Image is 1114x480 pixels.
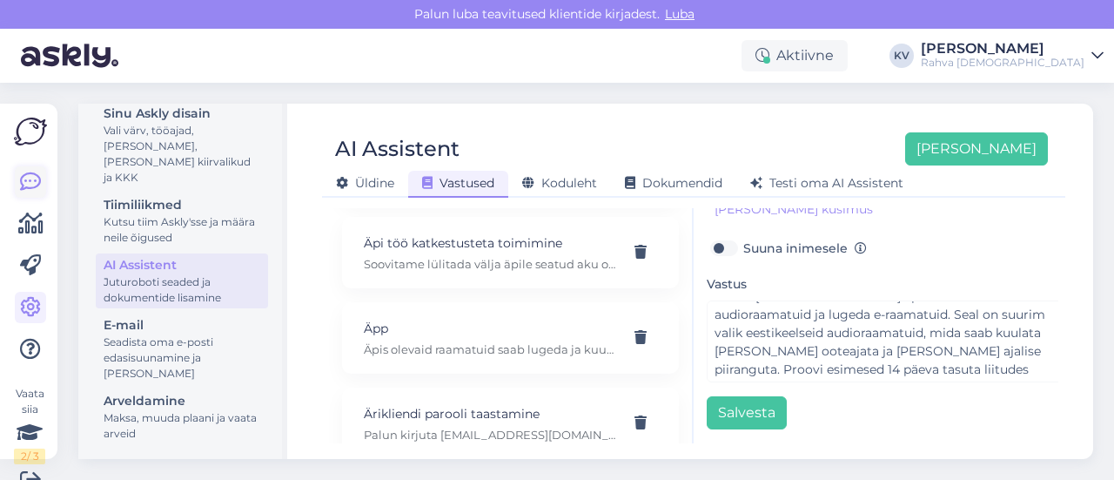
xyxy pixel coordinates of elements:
div: Juturoboti seaded ja dokumentide lisamine [104,274,260,306]
a: TiimiliikmedKutsu tiim Askly'sse ja määra neile õigused [96,193,268,248]
p: Soovitame lülitada välja äpile seatud aku optimeerimine. See aitab äpil töötada katkestusteta nin... [364,256,615,272]
p: Äpi töö katkestusteta toimimine [364,233,615,253]
span: Vastused [422,175,494,191]
div: Äpi töö katkestusteta toimimineSoovitame lülitada välja äpile seatud aku optimeerimine. See aitab... [342,217,679,288]
p: Ärikliendi parooli taastamine [364,404,615,423]
div: Aktiivne [742,40,848,71]
div: E-mail [104,316,260,335]
textarea: Rahva [DEMOGRAPHIC_DATA] äpis saab kuulata audioraamatuid ja lugeda e-raamatuid. Seal on suurim v... [707,301,1072,382]
div: Arveldamine [104,392,260,410]
span: Testi oma AI Assistent [750,175,903,191]
a: AI AssistentJuturoboti seaded ja dokumentide lisamine [96,254,268,308]
div: Rahva [DEMOGRAPHIC_DATA] [921,56,1084,70]
span: Üldine [336,175,394,191]
a: E-mailSeadista oma e-posti edasisuunamine ja [PERSON_NAME] [96,314,268,384]
a: [PERSON_NAME]Rahva [DEMOGRAPHIC_DATA] [921,42,1104,70]
span: Luba [660,6,700,22]
div: Seadista oma e-posti edasisuunamine ja [PERSON_NAME] [104,335,260,382]
p: Palun kirjuta [EMAIL_ADDRESS][DOMAIN_NAME] ning edasta probleemi kirjeldus ja ettevõtte registrik... [364,427,615,443]
button: Salvesta [707,396,787,429]
div: Maksa, muuda plaani ja vaata arveid [104,410,260,442]
a: Sinu Askly disainVali värv, tööajad, [PERSON_NAME], [PERSON_NAME] kiirvalikud ja KKK [96,102,268,188]
div: Kutsu tiim Askly'sse ja määra neile õigused [104,214,260,246]
button: [PERSON_NAME] [905,132,1048,166]
div: Vali värv, tööajad, [PERSON_NAME], [PERSON_NAME] kiirvalikud ja KKK [104,123,260,186]
div: Vaata siia [14,386,45,464]
div: 2 / 3 [14,449,45,464]
div: AI Assistent [104,256,260,274]
div: AI Assistent [335,132,460,166]
img: Askly Logo [14,118,47,145]
span: Dokumendid [625,175,722,191]
label: Vastus [707,275,754,294]
button: [PERSON_NAME] küsimus [707,196,881,223]
p: Äpis olevaid raamatuid saab lugeda ja kuulata [PERSON_NAME] Rahva Raamatu äpi. [364,341,615,357]
a: ArveldamineMaksa, muuda plaani ja vaata arveid [96,389,268,444]
div: [PERSON_NAME] [921,42,1084,56]
div: Tiimiliikmed [104,196,260,214]
div: KV [889,44,914,68]
label: Suuna inimesele [743,237,867,260]
div: Sinu Askly disain [104,105,260,123]
p: Äpp [364,319,615,338]
div: ÄppÄpis olevaid raamatuid saab lugeda ja kuulata [PERSON_NAME] Rahva Raamatu äpi. [342,302,679,374]
span: Koduleht [522,175,597,191]
div: Ärikliendi parooli taastaminePalun kirjuta [EMAIL_ADDRESS][DOMAIN_NAME] ning edasta probleemi kir... [342,388,679,459]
